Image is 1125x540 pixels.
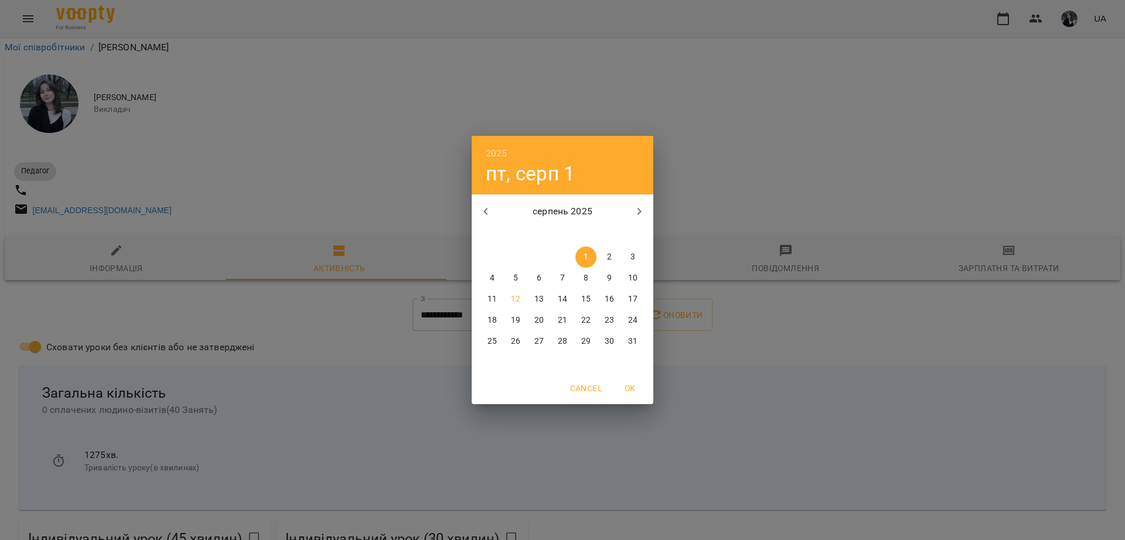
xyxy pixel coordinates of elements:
p: 18 [487,315,497,326]
p: 7 [560,272,565,284]
p: 4 [490,272,495,284]
span: вт [505,229,526,241]
button: 13 [529,289,550,310]
button: 23 [599,310,620,331]
button: 25 [482,331,503,352]
p: 28 [558,336,567,347]
button: Cancel [565,378,606,399]
button: 12 [505,289,526,310]
p: 31 [628,336,637,347]
p: 30 [605,336,614,347]
p: 9 [607,272,612,284]
button: 28 [552,331,573,352]
p: 5 [513,272,518,284]
button: 11 [482,289,503,310]
button: OK [611,378,649,399]
button: 2 [599,247,620,268]
button: 2025 [486,145,507,162]
span: сб [599,229,620,241]
p: 3 [630,251,635,263]
p: 22 [581,315,591,326]
span: ср [529,229,550,241]
p: 13 [534,293,544,305]
span: пн [482,229,503,241]
button: 20 [529,310,550,331]
p: 1 [584,251,588,263]
p: 19 [511,315,520,326]
p: 14 [558,293,567,305]
p: 24 [628,315,637,326]
p: 27 [534,336,544,347]
span: нд [622,229,643,241]
button: 16 [599,289,620,310]
button: 29 [575,331,596,352]
span: Cancel [570,381,602,395]
p: 2 [607,251,612,263]
button: 14 [552,289,573,310]
p: 21 [558,315,567,326]
p: 25 [487,336,497,347]
button: 8 [575,268,596,289]
p: 12 [511,293,520,305]
p: 26 [511,336,520,347]
button: 4 [482,268,503,289]
p: серпень 2025 [500,204,626,218]
p: 20 [534,315,544,326]
button: 27 [529,331,550,352]
p: 16 [605,293,614,305]
p: 6 [537,272,541,284]
button: 5 [505,268,526,289]
button: 6 [529,268,550,289]
button: 24 [622,310,643,331]
p: 23 [605,315,614,326]
button: 26 [505,331,526,352]
button: 1 [575,247,596,268]
span: чт [552,229,573,241]
button: 9 [599,268,620,289]
p: 17 [628,293,637,305]
p: 29 [581,336,591,347]
button: 31 [622,331,643,352]
p: 10 [628,272,637,284]
button: 3 [622,247,643,268]
button: 15 [575,289,596,310]
button: 30 [599,331,620,352]
button: 21 [552,310,573,331]
button: 19 [505,310,526,331]
button: 7 [552,268,573,289]
p: 8 [584,272,588,284]
button: пт, серп 1 [486,162,575,186]
span: пт [575,229,596,241]
p: 11 [487,293,497,305]
p: 15 [581,293,591,305]
button: 18 [482,310,503,331]
button: 17 [622,289,643,310]
span: OK [616,381,644,395]
button: 22 [575,310,596,331]
button: 10 [622,268,643,289]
